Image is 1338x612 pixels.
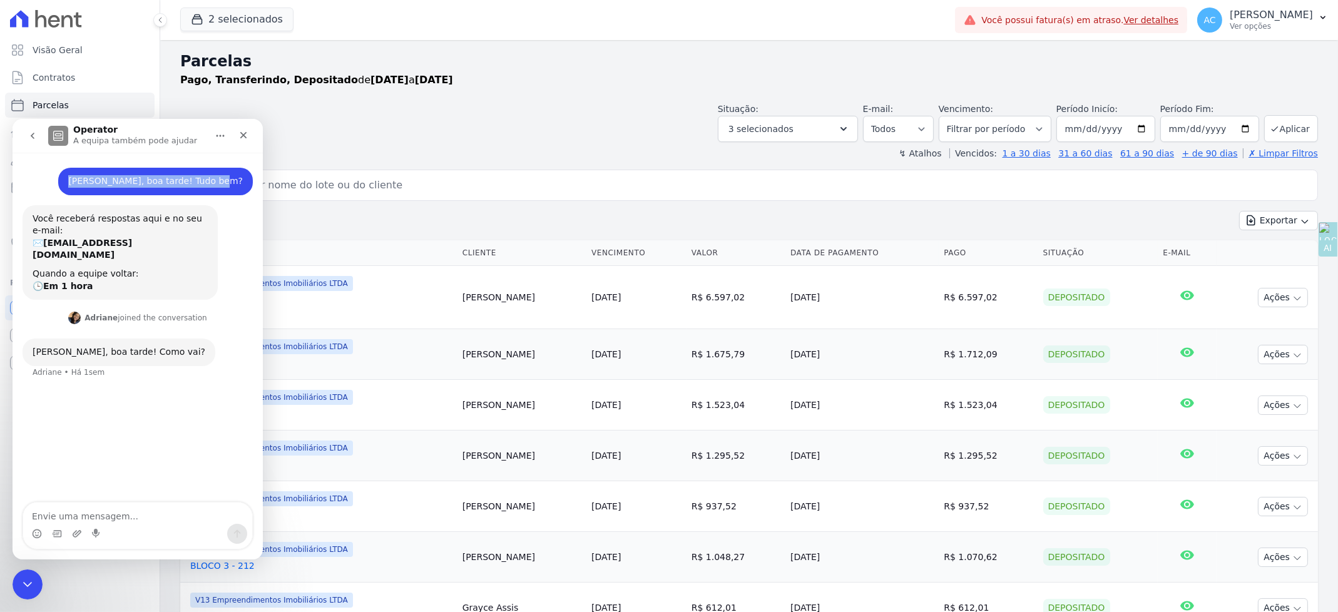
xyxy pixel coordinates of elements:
td: [DATE] [785,329,939,380]
td: R$ 1.523,04 [939,380,1038,431]
div: Adriane • Há 1sem [20,250,92,257]
td: R$ 1.523,04 [687,380,785,431]
td: R$ 6.597,02 [939,266,1038,329]
td: [DATE] [785,532,939,583]
a: BLOCO 3 - 107 [190,407,452,420]
a: BLOCO 3 - 212 [190,559,452,572]
a: 1 a 30 dias [1003,148,1051,158]
textarea: Envie uma mensagem... [11,384,240,405]
b: [EMAIL_ADDRESS][DOMAIN_NAME] [20,119,120,141]
button: Carregar anexo [59,410,69,420]
td: [PERSON_NAME] [457,481,586,532]
button: Exportar [1239,211,1318,230]
a: [DATE] [591,292,621,302]
button: Ações [1258,446,1308,466]
a: [DATE] [591,501,621,511]
td: R$ 6.597,02 [687,266,785,329]
input: Buscar por nome do lote ou do cliente [203,173,1312,198]
div: Adriane diz… [10,220,240,275]
p: de a [180,73,453,88]
div: joined the conversation [72,193,195,205]
span: V13 Empreendimentos Imobiliários LTDA [190,542,353,557]
span: Parcelas [33,99,69,111]
a: BLOCO 3 - 105 [190,357,452,369]
iframe: Intercom live chat [13,119,263,559]
button: Ações [1258,497,1308,516]
th: E-mail [1158,240,1217,266]
button: Ações [1258,345,1308,364]
td: R$ 1.295,52 [939,431,1038,481]
a: Contratos [5,65,155,90]
td: [PERSON_NAME] [457,380,586,431]
b: Em 1 hora [31,162,81,172]
span: V13 Empreendimentos Imobiliários LTDA [190,441,353,456]
td: R$ 1.048,27 [687,532,785,583]
div: Depositado [1043,345,1110,363]
a: [DATE] [591,349,621,359]
td: [PERSON_NAME] [457,329,586,380]
a: Recebíveis [5,295,155,320]
span: Contratos [33,71,75,84]
a: Clientes [5,148,155,173]
div: Depositado [1043,447,1110,464]
div: Depositado [1043,396,1110,414]
td: [PERSON_NAME] [457,266,586,329]
span: V13 Empreendimentos Imobiliários LTDA [190,276,353,291]
div: Depositado [1043,548,1110,566]
td: [PERSON_NAME] [457,431,586,481]
label: E-mail: [863,104,894,114]
th: Vencimento [586,240,687,266]
strong: [DATE] [415,74,453,86]
p: [PERSON_NAME] [1230,9,1313,21]
button: 3 selecionados [718,116,858,142]
td: R$ 1.712,09 [939,329,1038,380]
div: [PERSON_NAME], boa tarde! Como vai?Adriane • Há 1sem [10,220,203,247]
a: 61 a 90 dias [1120,148,1174,158]
label: Vencimento: [939,104,993,114]
span: BLOCO 03 - 203 [190,306,452,319]
label: Período Fim: [1160,103,1259,116]
label: Situação: [718,104,758,114]
td: [DATE] [785,266,939,329]
td: [PERSON_NAME] [457,532,586,583]
div: Plataformas [10,275,150,290]
button: Enviar mensagem… [215,405,235,425]
a: Lotes [5,120,155,145]
button: AC [PERSON_NAME] Ver opções [1187,3,1338,38]
a: BLOCO 3 - 211 [190,509,452,521]
a: Negativação [5,230,155,255]
div: [PERSON_NAME], boa tarde! Como vai? [20,227,193,240]
a: Visão Geral [5,38,155,63]
td: [DATE] [785,431,939,481]
span: Você possui fatura(s) em atraso. [981,14,1178,27]
a: [DATE] [591,451,621,461]
button: Ações [1258,548,1308,567]
td: R$ 1.295,52 [687,431,785,481]
h2: Parcelas [180,50,1318,73]
button: Ações [1258,288,1308,307]
div: Depositado [1043,288,1110,306]
p: Ver opções [1230,21,1313,31]
label: Período Inicío: [1056,104,1118,114]
div: Quando a equipe voltar: 🕒 [20,149,195,173]
td: R$ 1.070,62 [939,532,1038,583]
a: [DATE] [591,552,621,562]
span: V13 Empreendimentos Imobiliários LTDA [190,390,353,405]
th: Data de Pagamento [785,240,939,266]
td: R$ 937,52 [939,481,1038,532]
td: [DATE] [785,380,939,431]
a: BLOCO 3 - 112 [190,458,452,471]
button: Seletor de Gif [39,410,49,420]
a: Ver detalhes [1124,15,1179,25]
a: Transferências [5,203,155,228]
